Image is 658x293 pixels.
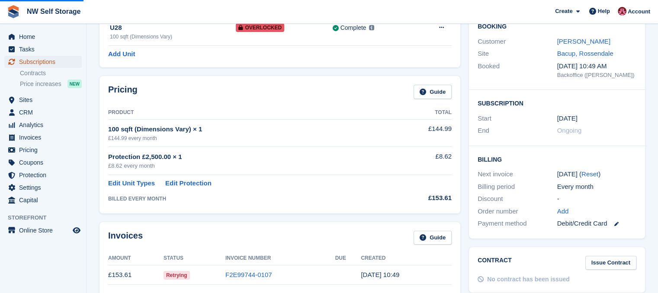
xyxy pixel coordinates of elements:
span: Ongoing [557,127,582,134]
a: Edit Unit Types [108,178,155,188]
a: Price increases NEW [20,79,82,89]
a: Add [557,207,569,217]
time: 2025-08-18 00:00:00 UTC [557,114,578,124]
span: Sites [19,94,71,106]
div: U28 [110,23,236,33]
div: Payment method [478,219,557,229]
span: Online Store [19,224,71,236]
a: menu [4,31,82,43]
div: Customer [478,37,557,47]
div: Debit/Credit Card [557,219,637,229]
h2: Billing [478,155,636,163]
div: Complete [340,23,366,32]
img: stora-icon-8386f47178a22dfd0bd8f6a31ec36ba5ce8667c1dd55bd0f319d3a0aa187defe.svg [7,5,20,18]
a: menu [4,169,82,181]
a: Guide [414,85,452,99]
span: Tasks [19,43,71,55]
a: F2E99744-0107 [225,271,272,278]
div: Every month [557,182,637,192]
div: BILLED EVERY MONTH [108,195,388,203]
a: menu [4,224,82,236]
a: menu [4,131,82,143]
th: Amount [108,252,164,265]
h2: Invoices [108,231,143,245]
span: CRM [19,106,71,118]
a: NW Self Storage [23,4,84,19]
th: Product [108,106,388,120]
div: NEW [67,80,82,88]
th: Due [335,252,361,265]
th: Status [164,252,225,265]
div: End [478,126,557,136]
th: Total [388,106,452,120]
a: menu [4,182,82,194]
th: Created [361,252,452,265]
div: Start [478,114,557,124]
a: Bacup, Rossendale [557,50,613,57]
a: menu [4,119,82,131]
div: Next invoice [478,169,557,179]
a: menu [4,194,82,206]
div: Order number [478,207,557,217]
td: £153.61 [108,265,164,285]
a: Edit Protection [165,178,212,188]
div: £8.62 every month [108,162,388,170]
span: Protection [19,169,71,181]
img: Josh Vines [618,7,626,16]
div: Discount [478,194,557,204]
span: Coupons [19,156,71,169]
a: [PERSON_NAME] [557,38,610,45]
th: Invoice Number [225,252,335,265]
a: Guide [414,231,452,245]
h2: Pricing [108,85,138,99]
div: £144.99 every month [108,134,388,142]
div: £153.61 [388,193,452,203]
span: Settings [19,182,71,194]
a: Preview store [71,225,82,236]
span: Create [555,7,572,16]
div: Billing period [478,182,557,192]
span: Subscriptions [19,56,71,68]
h2: Booking [478,23,636,30]
div: 100 sqft (Dimensions Vary) [110,33,236,41]
span: Price increases [20,80,61,88]
span: Home [19,31,71,43]
a: menu [4,156,82,169]
div: [DATE] ( ) [557,169,637,179]
div: [DATE] 10:49 AM [557,61,637,71]
div: 100 sqft (Dimensions Vary) × 1 [108,124,388,134]
td: £144.99 [388,119,452,146]
h2: Subscription [478,99,636,107]
div: Site [478,49,557,59]
time: 2025-08-18 09:49:54 UTC [361,271,399,278]
span: Pricing [19,144,71,156]
a: Reset [581,170,598,178]
span: Capital [19,194,71,206]
a: menu [4,106,82,118]
span: Help [598,7,610,16]
span: Analytics [19,119,71,131]
td: £8.62 [388,147,452,175]
div: - [557,194,637,204]
a: menu [4,43,82,55]
a: menu [4,144,82,156]
a: Contracts [20,69,82,77]
div: Booked [478,61,557,80]
a: Add Unit [108,49,135,59]
span: Account [628,7,650,16]
a: menu [4,94,82,106]
img: icon-info-grey-7440780725fd019a000dd9b08b2336e03edf1995a4989e88bcd33f0948082b44.svg [369,25,374,30]
span: Overlocked [236,23,284,32]
a: Issue Contract [585,256,636,270]
div: Backoffice ([PERSON_NAME]) [557,71,637,80]
h2: Contract [478,256,512,270]
div: No contract has been issued [487,275,570,284]
div: Protection £2,500.00 × 1 [108,152,388,162]
span: Storefront [8,213,86,222]
a: menu [4,56,82,68]
span: Invoices [19,131,71,143]
span: Retrying [164,271,190,280]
